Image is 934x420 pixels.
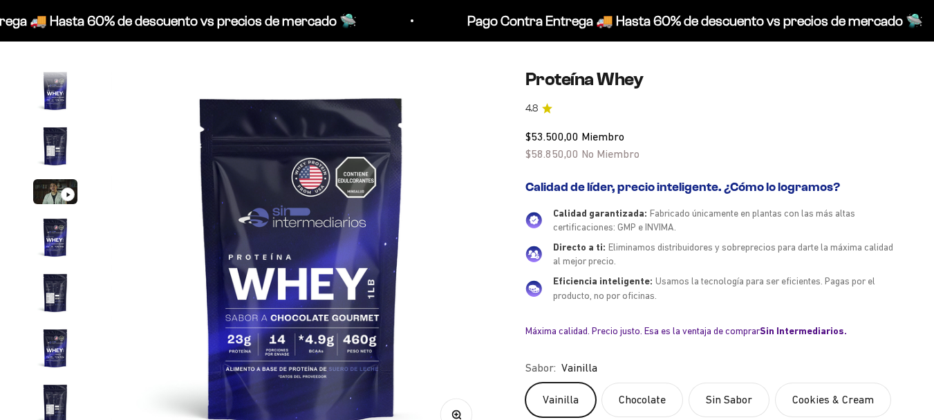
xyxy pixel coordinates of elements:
[454,10,909,32] p: Pago Contra Entrega 🚚 Hasta 60% de descuento vs precios de mercado 🛸
[525,280,542,297] img: Eficiencia inteligente
[525,212,542,228] img: Calidad garantizada
[553,275,653,286] span: Eficiencia inteligente:
[553,275,875,301] span: Usamos la tecnología para ser eficientes. Pagas por el producto, no por oficinas.
[33,124,77,172] button: Ir al artículo 2
[33,215,77,264] button: Ir al artículo 4
[581,130,624,143] span: Miembro
[525,246,542,262] img: Directo a ti
[581,147,639,160] span: No Miembro
[525,325,901,337] div: Máxima calidad. Precio justo. Esa es la ventaja de comprar
[553,241,606,253] span: Directo a ti:
[33,69,77,117] button: Ir al artículo 1
[33,69,77,113] img: Proteína Whey
[525,101,538,116] span: 4.8
[33,179,77,208] button: Ir al artículo 3
[561,359,597,377] span: Vainilla
[760,325,847,336] b: Sin Intermediarios.
[33,215,77,259] img: Proteína Whey
[525,101,901,116] a: 4.84.8 de 5.0 estrellas
[525,359,556,377] legend: Sabor:
[553,241,893,267] span: Eliminamos distribuidores y sobreprecios para darte la máxima calidad al mejor precio.
[525,147,579,160] span: $58.850,00
[33,271,77,319] button: Ir al artículo 5
[553,208,647,219] span: Calidad garantizada:
[525,69,901,90] h1: Proteína Whey
[525,130,579,143] span: $53.500,00
[33,326,77,374] button: Ir al artículo 6
[33,271,77,315] img: Proteína Whey
[525,180,901,195] h2: Calidad de líder, precio inteligente. ¿Cómo lo logramos?
[33,124,77,168] img: Proteína Whey
[553,208,855,233] span: Fabricado únicamente en plantas con las más altas certificaciones: GMP e INVIMA.
[33,326,77,370] img: Proteína Whey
